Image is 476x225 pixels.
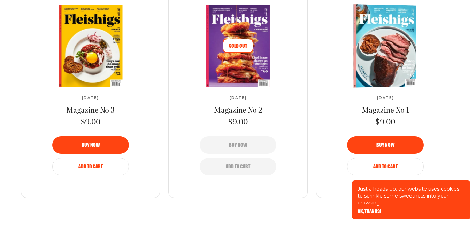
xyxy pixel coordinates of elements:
[200,136,276,154] button: Buy now
[358,185,465,206] p: Just a heads-up: our website uses cookies to sprinkle some sweetness into your browsing.
[326,4,442,88] img: Magazine No 1
[52,158,129,175] button: Add to Cart
[228,118,248,128] span: $9.00
[347,136,424,154] button: Buy now
[223,39,253,53] span: Sold Out
[377,96,394,100] span: [DATE]
[327,5,444,87] a: Magazine No 1Magazine No 1
[362,107,409,115] span: Magazine No 1
[230,96,247,100] span: [DATE]
[66,107,115,115] span: Magazine No 3
[81,118,100,128] span: $9.00
[229,143,247,147] span: Buy now
[376,143,394,147] span: Buy now
[32,5,149,87] img: Magazine No 3
[78,164,103,169] span: Add to Cart
[226,164,250,169] span: Add to Cart
[214,106,262,116] a: Magazine No 2
[82,143,100,147] span: Buy now
[52,136,129,154] button: Buy now
[180,5,296,87] a: Sold OutMagazine No 2Magazine No 2
[362,106,409,116] a: Magazine No 1
[376,118,395,128] span: $9.00
[214,107,262,115] span: Magazine No 2
[32,5,149,87] a: Magazine No 3Magazine No 3
[347,158,424,175] button: Add to Cart
[200,158,276,175] button: Add to Cart
[180,5,297,87] img: Magazine No 2
[66,106,115,116] a: Magazine No 3
[82,96,99,100] span: [DATE]
[373,164,398,169] span: Add to Cart
[358,209,381,214] button: OK, THANKS!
